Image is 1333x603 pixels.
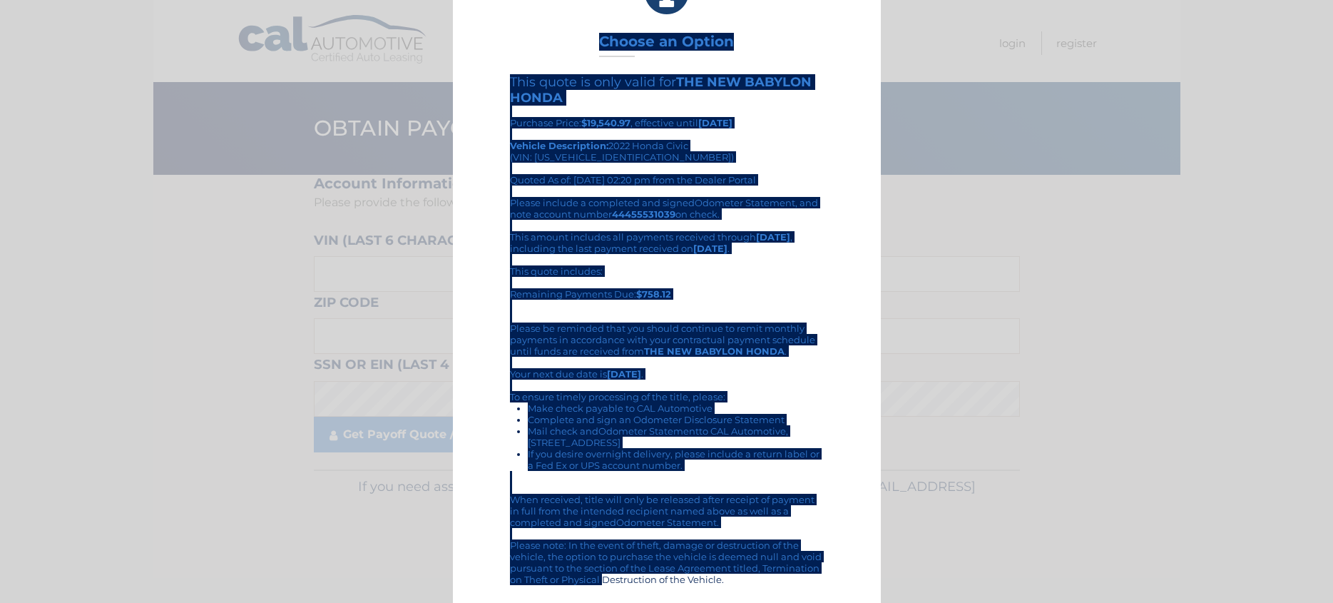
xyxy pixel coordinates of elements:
a: Odometer Statement [598,425,699,437]
h4: This quote is only valid for [510,74,824,106]
b: THE NEW BABYLON HONDA [644,345,785,357]
b: 44455531039 [612,208,675,220]
b: [DATE] [693,243,727,254]
li: Mail check and to CAL Automotive, [STREET_ADDRESS] [528,425,824,448]
div: Please include a completed and signed , and note account number on check. This amount includes al... [510,197,824,585]
div: This quote includes: Remaining Payments Due: [510,265,824,311]
div: Purchase Price: , effective until 2022 Honda Civic (VIN: [US_VEHICLE_IDENTIFICATION_NUMBER]) Quot... [510,74,824,197]
b: [DATE] [698,117,732,128]
b: $758.12 [636,288,671,300]
b: [DATE] [607,368,641,380]
a: Odometer Statement [616,517,717,528]
b: THE NEW BABYLON HONDA [510,74,812,106]
li: Make check payable to CAL Automotive [528,402,824,414]
li: Complete and sign an Odometer Disclosure Statement [528,414,824,425]
a: Odometer Statement [695,197,795,208]
b: [DATE] [756,231,790,243]
li: If you desire overnight delivery, please include a return label or a Fed Ex or UPS account number. [528,448,824,471]
b: $19,540.97 [581,117,630,128]
strong: Vehicle Description: [510,140,608,151]
h3: Choose an Option [599,33,734,58]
